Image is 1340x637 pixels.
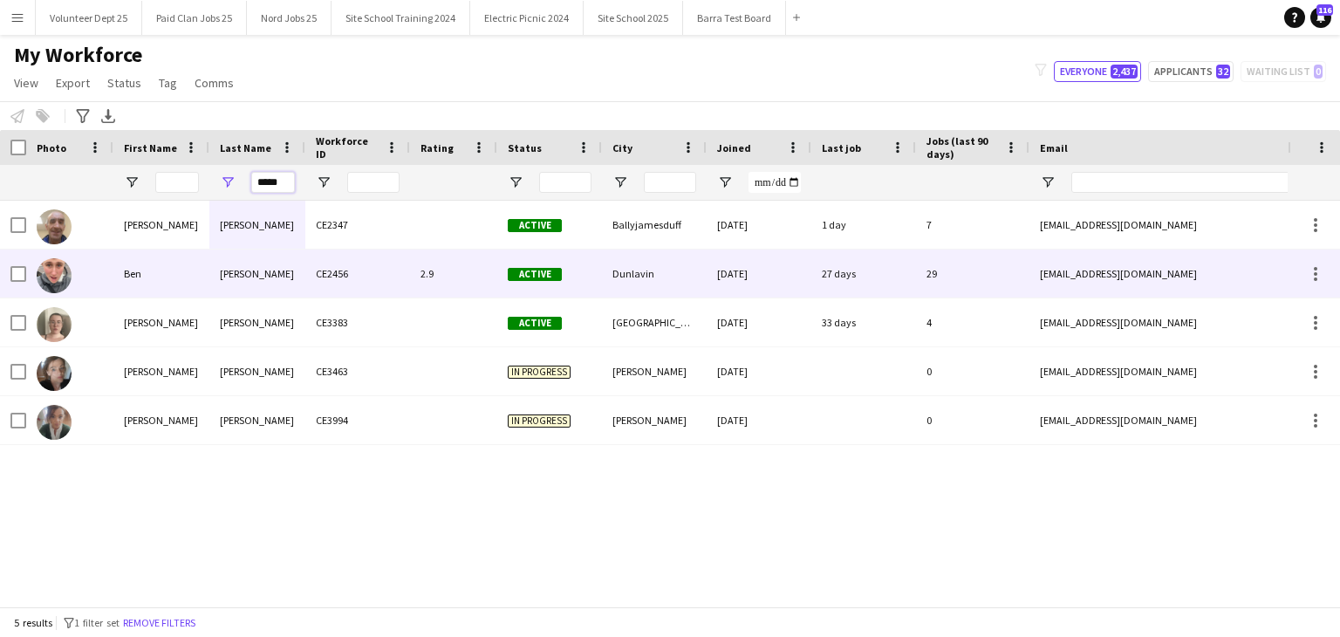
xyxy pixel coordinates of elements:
div: 1 day [811,201,916,249]
span: First Name [124,141,177,154]
img: Marie Kearney [37,405,72,440]
span: Status [107,75,141,91]
div: 7 [916,201,1029,249]
button: Everyone2,437 [1054,61,1141,82]
span: Email [1040,141,1068,154]
input: Joined Filter Input [749,172,801,193]
div: [DATE] [707,347,811,395]
span: In progress [508,414,571,428]
div: 33 days [811,298,916,346]
span: Jobs (last 90 days) [926,134,998,161]
app-action-btn: Advanced filters [72,106,93,127]
button: Open Filter Menu [220,175,236,190]
span: Status [508,141,542,154]
input: Workforce ID Filter Input [347,172,400,193]
span: 1 filter set [74,616,120,629]
button: Barra Test Board [683,1,786,35]
input: City Filter Input [644,172,696,193]
div: [PERSON_NAME] [113,347,209,395]
span: In progress [508,366,571,379]
a: Export [49,72,97,94]
button: Open Filter Menu [612,175,628,190]
span: Photo [37,141,66,154]
div: CE2456 [305,250,410,298]
div: CE2347 [305,201,410,249]
span: 2,437 [1111,65,1138,79]
div: [PERSON_NAME] [209,347,305,395]
div: [PERSON_NAME] [209,250,305,298]
span: Last Name [220,141,271,154]
span: View [14,75,38,91]
span: My Workforce [14,42,142,68]
div: CE3383 [305,298,410,346]
button: Site School 2025 [584,1,683,35]
div: [DATE] [707,298,811,346]
div: 0 [916,347,1029,395]
div: 27 days [811,250,916,298]
div: 4 [916,298,1029,346]
span: Joined [717,141,751,154]
button: Remove filters [120,613,199,633]
button: Open Filter Menu [124,175,140,190]
div: [DATE] [707,250,811,298]
div: [PERSON_NAME] [602,347,707,395]
div: [PERSON_NAME] [113,298,209,346]
span: Active [508,268,562,281]
button: Paid Clan Jobs 25 [142,1,247,35]
span: Export [56,75,90,91]
button: Open Filter Menu [508,175,523,190]
span: Workforce ID [316,134,379,161]
div: 0 [916,396,1029,444]
button: Open Filter Menu [316,175,332,190]
div: [GEOGRAPHIC_DATA] [602,298,707,346]
div: Ben [113,250,209,298]
div: [DATE] [707,201,811,249]
div: Dunlavin [602,250,707,298]
span: City [612,141,632,154]
button: Open Filter Menu [1040,175,1056,190]
span: Last job [822,141,861,154]
button: Volunteer Dept 25 [36,1,142,35]
img: Ella Kearney [37,307,72,342]
span: Active [508,219,562,232]
span: Active [508,317,562,330]
button: Nord Jobs 25 [247,1,332,35]
span: Rating [420,141,454,154]
div: [PERSON_NAME] [113,201,209,249]
div: [DATE] [707,396,811,444]
button: Applicants32 [1148,61,1234,82]
div: [PERSON_NAME] [602,396,707,444]
input: Status Filter Input [539,172,591,193]
button: Site School Training 2024 [332,1,470,35]
div: 29 [916,250,1029,298]
div: [PERSON_NAME] [209,396,305,444]
img: Marie Kearney [37,356,72,391]
input: First Name Filter Input [155,172,199,193]
div: [PERSON_NAME] [209,298,305,346]
a: View [7,72,45,94]
app-action-btn: Export XLSX [98,106,119,127]
a: Comms [188,72,241,94]
div: CE3463 [305,347,410,395]
a: Tag [152,72,184,94]
span: 116 [1316,4,1333,16]
a: 116 [1310,7,1331,28]
a: Status [100,72,148,94]
span: 32 [1216,65,1230,79]
div: CE3994 [305,396,410,444]
img: Ben Kearney [37,258,72,293]
span: Tag [159,75,177,91]
div: 2.9 [410,250,497,298]
button: Open Filter Menu [717,175,733,190]
img: Anthony Kearns [37,209,72,244]
input: Last Name Filter Input [251,172,295,193]
div: [PERSON_NAME] [113,396,209,444]
div: Ballyjamesduff [602,201,707,249]
div: [PERSON_NAME] [209,201,305,249]
span: Comms [195,75,234,91]
button: Electric Picnic 2024 [470,1,584,35]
